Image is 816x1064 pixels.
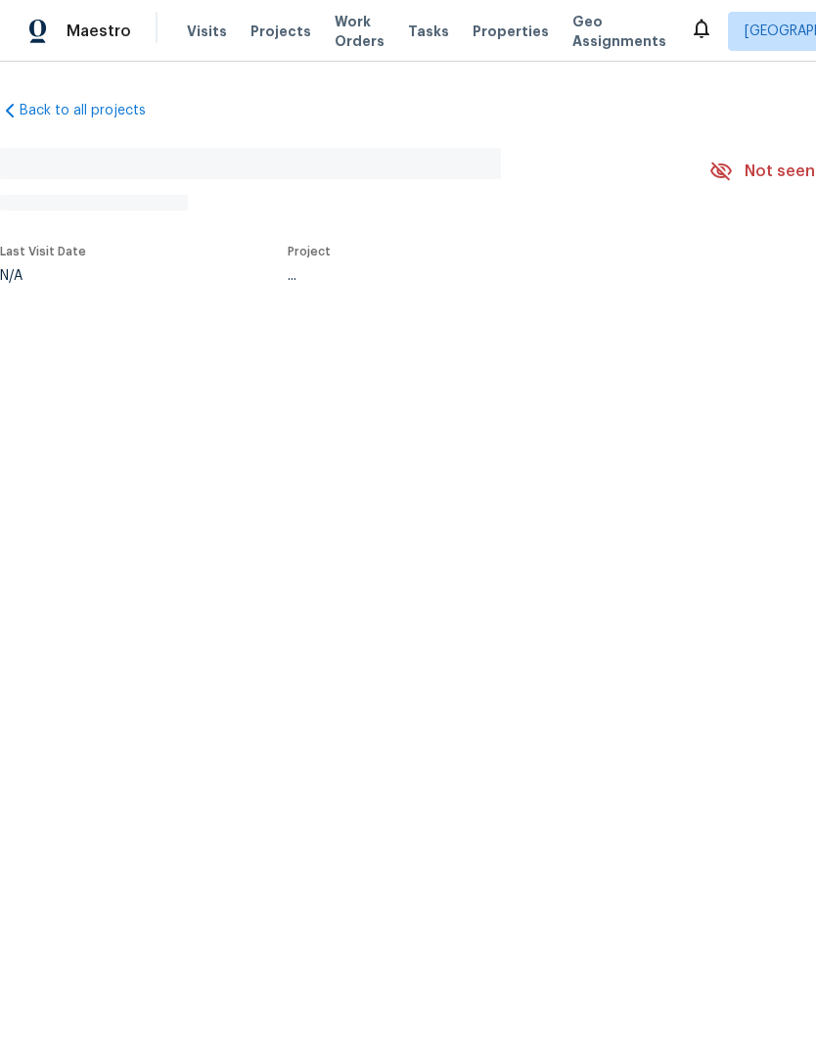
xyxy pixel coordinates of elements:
[408,24,449,38] span: Tasks
[250,22,311,41] span: Projects
[288,246,331,257] span: Project
[473,22,549,41] span: Properties
[335,12,385,51] span: Work Orders
[572,12,666,51] span: Geo Assignments
[187,22,227,41] span: Visits
[288,269,663,283] div: ...
[67,22,131,41] span: Maestro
